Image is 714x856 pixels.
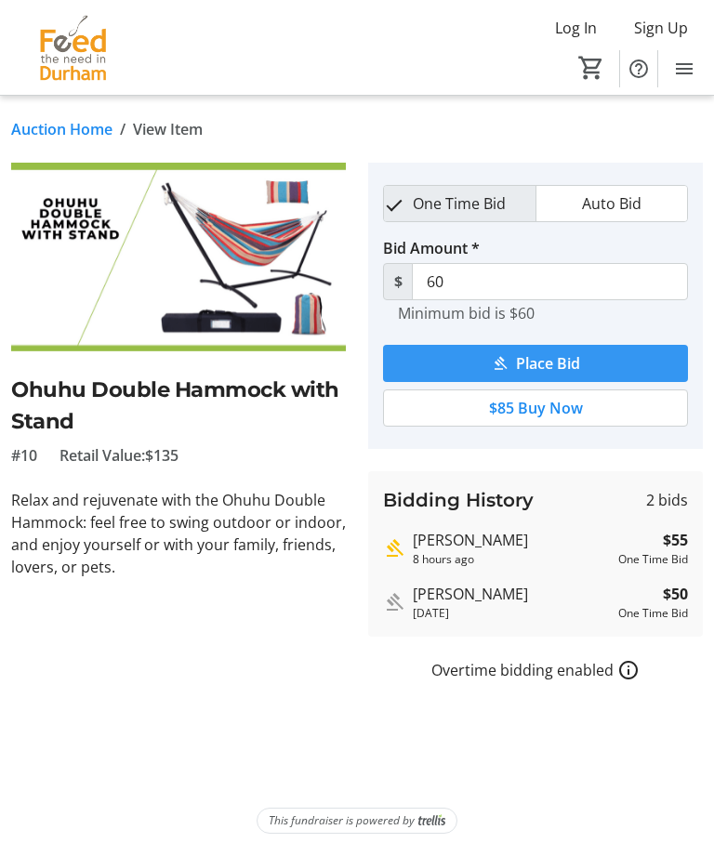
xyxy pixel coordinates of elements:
[619,13,703,43] button: Sign Up
[120,118,126,140] span: /
[59,444,178,467] span: Retail Value: $135
[11,444,37,467] span: #10
[575,51,608,85] button: Cart
[666,50,703,87] button: Menu
[620,50,657,87] button: Help
[11,163,346,351] img: Image
[618,551,688,568] div: One Time Bid
[646,489,688,511] span: 2 bids
[571,186,653,221] span: Auto Bid
[540,13,612,43] button: Log In
[11,13,135,83] img: Feed the Need in Durham's Logo
[618,605,688,622] div: One Time Bid
[383,237,480,259] label: Bid Amount *
[383,345,688,382] button: Place Bid
[634,17,688,39] span: Sign Up
[617,659,640,681] a: How overtime bidding works for silent auctions
[663,529,688,551] strong: $55
[402,186,517,221] span: One Time Bid
[383,263,413,300] span: $
[663,583,688,605] strong: $50
[383,591,405,613] mat-icon: Outbid
[11,374,346,437] h2: Ohuhu Double Hammock with Stand
[269,812,415,829] span: This fundraiser is powered by
[368,659,703,681] div: Overtime bidding enabled
[418,814,445,827] img: Trellis Logo
[489,397,583,419] span: $85 Buy Now
[11,489,346,578] p: Relax and rejuvenate with the Ohuhu Double Hammock: feel free to swing outdoor or indoor, and enj...
[413,529,611,551] div: [PERSON_NAME]
[413,583,611,605] div: [PERSON_NAME]
[11,118,112,140] a: Auction Home
[383,486,534,514] h3: Bidding History
[516,352,580,375] span: Place Bid
[555,17,597,39] span: Log In
[413,551,611,568] div: 8 hours ago
[383,537,405,560] mat-icon: Highest bid
[398,304,535,323] tr-hint: Minimum bid is $60
[383,389,688,427] button: $85 Buy Now
[413,605,611,622] div: [DATE]
[133,118,203,140] span: View Item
